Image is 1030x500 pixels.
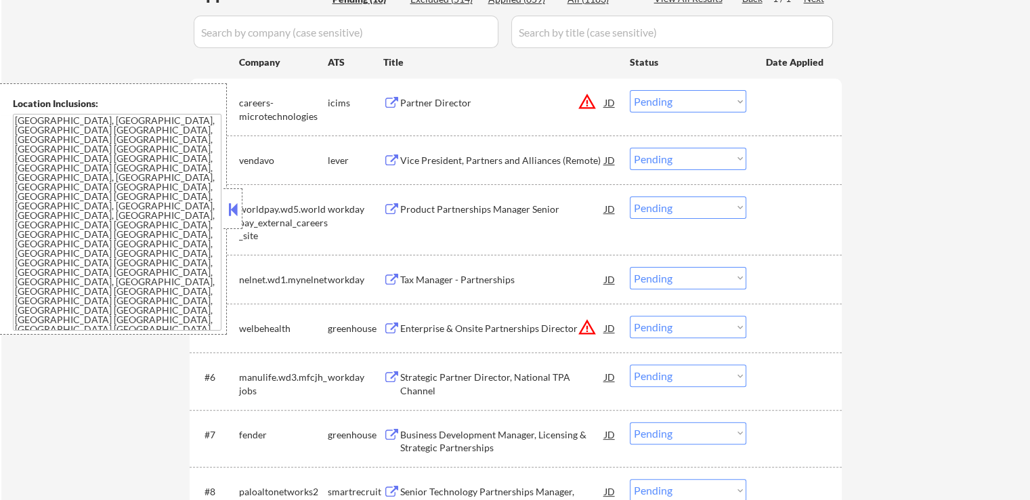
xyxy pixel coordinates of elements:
[239,371,328,397] div: manulife.wd3.mfcjh_jobs
[400,154,605,167] div: Vice President, Partners and Alliances (Remote)
[578,318,597,337] button: warning_amber
[603,316,617,340] div: JD
[766,56,825,69] div: Date Applied
[603,196,617,221] div: JD
[511,16,833,48] input: Search by title (case sensitive)
[194,16,498,48] input: Search by company (case sensitive)
[239,485,328,499] div: paloaltonetworks2
[578,92,597,111] button: warning_amber
[328,203,383,216] div: workday
[400,428,605,455] div: Business Development Manager, Licensing & Strategic Partnerships
[630,49,746,74] div: Status
[328,371,383,384] div: workday
[239,56,328,69] div: Company
[400,203,605,216] div: Product Partnerships Manager Senior
[383,56,617,69] div: Title
[603,267,617,291] div: JD
[239,203,328,243] div: worldpay.wd5.worldpay_external_careers_site
[239,273,328,287] div: nelnet.wd1.mynelnet
[400,96,605,110] div: Partner Director
[603,90,617,114] div: JD
[239,96,328,123] div: careers-microtechnologies
[603,148,617,172] div: JD
[603,364,617,389] div: JD
[328,273,383,287] div: workday
[328,428,383,442] div: greenhouse
[239,322,328,335] div: welbehealth
[328,322,383,335] div: greenhouse
[205,428,228,442] div: #7
[13,97,221,110] div: Location Inclusions:
[328,154,383,167] div: lever
[603,422,617,446] div: JD
[328,96,383,110] div: icims
[205,485,228,499] div: #8
[400,273,605,287] div: Tax Manager - Partnerships
[328,56,383,69] div: ATS
[239,428,328,442] div: fender
[400,371,605,397] div: Strategic Partner Director, National TPA Channel
[400,322,605,335] div: Enterprise & Onsite Partnerships Director
[205,371,228,384] div: #6
[239,154,328,167] div: vendavo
